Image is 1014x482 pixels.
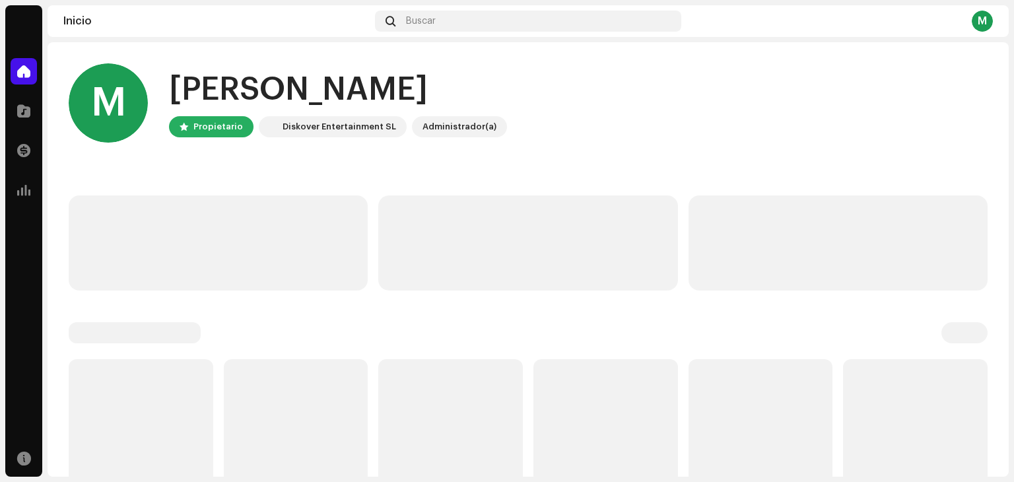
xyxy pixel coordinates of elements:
div: Diskover Entertainment SL [283,119,396,135]
div: M [972,11,993,32]
div: Propietario [193,119,243,135]
img: 297a105e-aa6c-4183-9ff4-27133c00f2e2 [261,119,277,135]
div: Inicio [63,16,370,26]
div: [PERSON_NAME] [169,69,507,111]
div: Administrador(a) [422,119,496,135]
span: Buscar [406,16,436,26]
div: M [69,63,148,143]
